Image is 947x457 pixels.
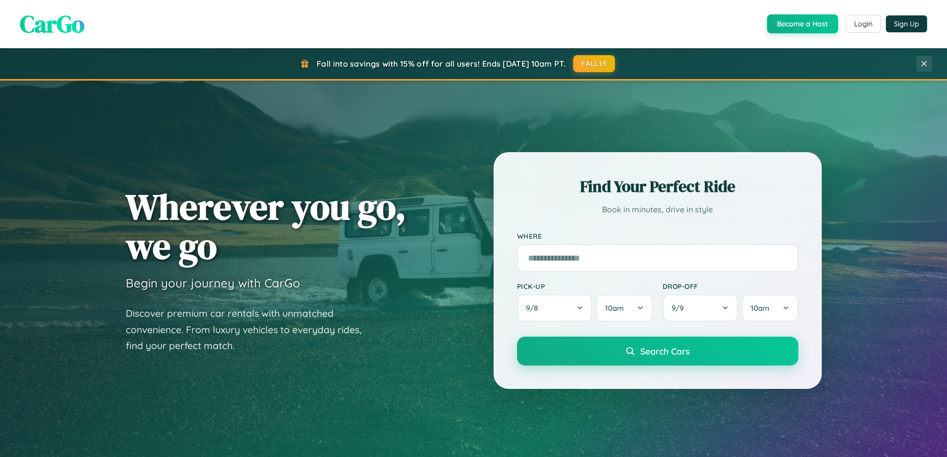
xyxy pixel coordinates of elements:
[846,15,881,33] button: Login
[663,282,798,290] label: Drop-off
[317,59,566,69] span: Fall into savings with 15% off for all users! Ends [DATE] 10am PT.
[886,15,927,32] button: Sign Up
[742,294,798,322] button: 10am
[767,14,838,33] button: Become a Host
[751,303,770,313] span: 10am
[517,294,593,322] button: 9/8
[640,346,689,357] span: Search Cars
[517,282,653,290] label: Pick-up
[596,294,652,322] button: 10am
[573,55,615,72] button: FALL15
[517,202,798,217] p: Book in minutes, drive in style
[517,337,798,366] button: Search Cars
[126,305,374,354] p: Discover premium car rentals with unmatched convenience. From luxury vehicles to everyday rides, ...
[126,275,300,290] h3: Begin your journey with CarGo
[663,294,738,322] button: 9/9
[517,176,798,197] h2: Find Your Perfect Ride
[605,303,624,313] span: 10am
[672,303,689,313] span: 9 / 9
[526,303,543,313] span: 9 / 8
[126,187,406,266] h1: Wherever you go, we go
[20,7,85,40] span: CarGo
[517,232,798,240] label: Where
